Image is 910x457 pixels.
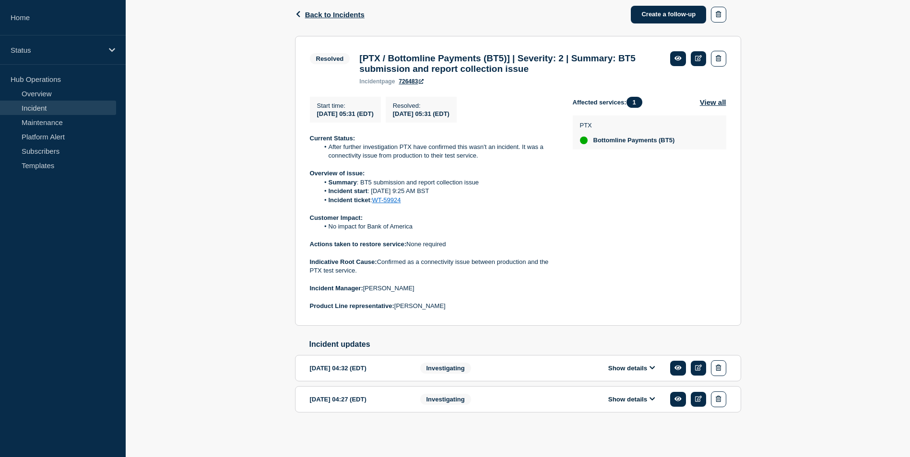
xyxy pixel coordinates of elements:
[310,285,363,292] strong: Incident Manager:
[393,110,449,117] span: [DATE] 05:31 (EDT)
[319,196,557,205] li: :
[310,53,350,64] span: Resolved
[393,102,449,109] p: Resolved :
[309,340,741,349] h2: Incident updates
[605,395,658,403] button: Show details
[310,391,406,407] div: [DATE] 04:27 (EDT)
[700,97,726,108] button: View all
[319,178,557,187] li: : BT5 submission and report collection issue
[329,179,357,186] strong: Summary
[605,364,658,372] button: Show details
[310,302,394,309] strong: Product Line representative:
[310,214,363,221] strong: Customer Impact:
[359,53,661,74] h3: [PTX / Bottomline Payments (BT5)] | Severity: 2 | Summary: BT5 submission and report collection i...
[359,78,381,85] span: incident
[319,187,557,195] li: : [DATE] 9:25 AM BST
[420,363,471,374] span: Investigating
[329,187,368,194] strong: Incident start
[11,46,103,54] p: Status
[319,222,557,231] li: No impact for Bank of America
[310,302,557,310] p: [PERSON_NAME]
[593,137,675,144] span: Bottomline Payments (BT5)
[317,102,374,109] p: Start time :
[359,78,395,85] p: page
[580,122,675,129] p: PTX
[310,170,365,177] strong: Overview of issue:
[399,78,424,85] a: 726483
[295,11,365,19] button: Back to Incidents
[310,240,407,248] strong: Actions taken to restore service:
[580,137,588,144] div: up
[372,196,401,204] a: WT-59924
[310,284,557,293] p: [PERSON_NAME]
[420,394,471,405] span: Investigating
[329,196,370,204] strong: Incident ticket
[317,110,374,117] span: [DATE] 05:31 (EDT)
[626,97,642,108] span: 1
[305,11,365,19] span: Back to Incidents
[310,135,355,142] strong: Current Status:
[573,97,647,108] span: Affected services:
[310,258,377,265] strong: Indicative Root Cause:
[631,6,706,23] a: Create a follow-up
[310,360,406,376] div: [DATE] 04:32 (EDT)
[310,240,557,249] p: None required
[310,258,557,275] p: Confirmed as a connectivity issue between production and the PTX test service.
[319,143,557,160] li: After further investigation PTX have confirmed this wasn't an incident. It was a connectivity iss...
